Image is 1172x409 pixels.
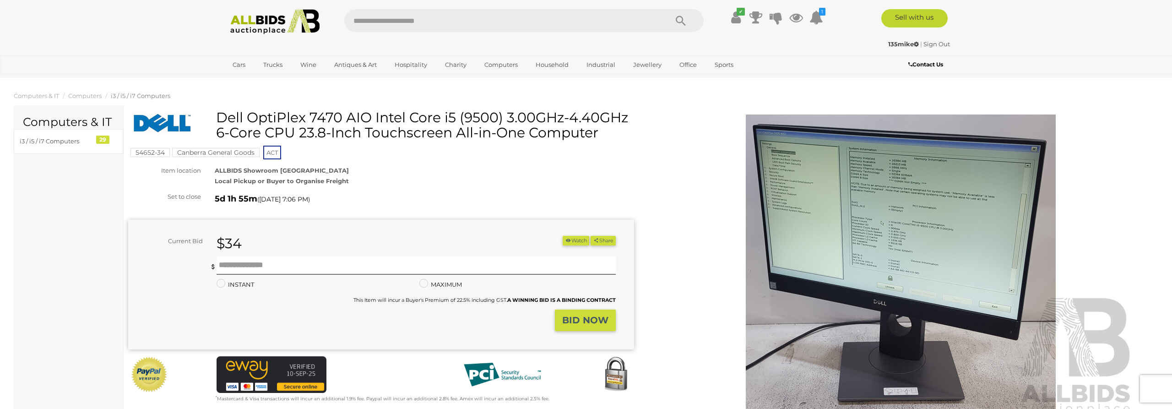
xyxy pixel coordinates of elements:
a: Sports [709,57,739,72]
h2: Computers & IT [23,116,114,129]
h1: Dell OptiPlex 7470 AIO Intel Core i5 (9500) 3.00GHz-4.40GHz 6-Core CPU 23.8-Inch Touchscreen All-... [133,110,632,140]
div: Current Bid [128,236,210,246]
a: Office [673,57,703,72]
a: Contact Us [908,60,945,70]
a: Household [530,57,575,72]
li: Watch this item [563,236,589,245]
a: ✔ [729,9,743,26]
a: Charity [439,57,472,72]
b: Contact Us [908,61,943,68]
a: Sign Out [923,40,950,48]
button: BID NOW [555,310,616,331]
i: 1 [819,8,825,16]
a: 135mike [888,40,920,48]
img: Dell OptiPlex 7470 AIO Intel Core i5 (9500) 3.00GHz-4.40GHz 6-Core CPU 23.8-Inch Touchscreen All-... [133,112,192,134]
strong: $34 [217,235,242,252]
a: Computers & IT [14,92,59,99]
img: Secured by Rapid SSL [597,356,634,393]
button: Watch [563,236,589,245]
a: Cars [227,57,251,72]
a: Antiques & Art [328,57,383,72]
a: [GEOGRAPHIC_DATA] [227,72,304,87]
b: A WINNING BID IS A BINDING CONTRACT [507,297,616,303]
a: Jewellery [627,57,667,72]
label: MAXIMUM [419,279,462,290]
strong: 5d 1h 55m [215,194,257,204]
small: Mastercard & Visa transactions will incur an additional 1.9% fee. Paypal will incur an additional... [216,396,549,402]
div: i3 / i5 / i7 Computers [20,136,95,147]
a: Sell with us [881,9,948,27]
img: PCI DSS compliant [456,356,548,393]
mark: Canberra General Goods [172,148,260,157]
a: i3 / i5 / i7 Computers 29 [14,129,123,153]
span: | [920,40,922,48]
span: ( ) [257,196,310,203]
img: eWAY Payment Gateway [217,356,326,393]
strong: 135mike [888,40,919,48]
img: Allbids.com.au [225,9,325,34]
a: Trucks [257,57,288,72]
a: Computers [68,92,102,99]
small: This Item will incur a Buyer's Premium of 22.5% including GST. [353,297,616,303]
a: 54652-34 [130,149,170,156]
strong: Local Pickup or Buyer to Organise Freight [215,177,349,185]
a: Computers [478,57,524,72]
a: Hospitality [389,57,433,72]
div: Set to close [121,191,208,202]
a: Industrial [581,57,621,72]
span: [DATE] 7:06 PM [259,195,308,203]
label: INSTANT [217,279,254,290]
i: ✔ [737,8,745,16]
button: Search [658,9,704,32]
a: Wine [294,57,322,72]
button: Share [591,236,616,245]
a: 1 [809,9,823,26]
img: Official PayPal Seal [130,356,168,393]
a: i3 / i5 / i7 Computers [111,92,170,99]
span: ACT [263,146,281,159]
mark: 54652-34 [130,148,170,157]
strong: BID NOW [562,315,608,326]
div: Item location [121,165,208,176]
a: Canberra General Goods [172,149,260,156]
strong: ALLBIDS Showroom [GEOGRAPHIC_DATA] [215,167,349,174]
div: 29 [96,136,109,144]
